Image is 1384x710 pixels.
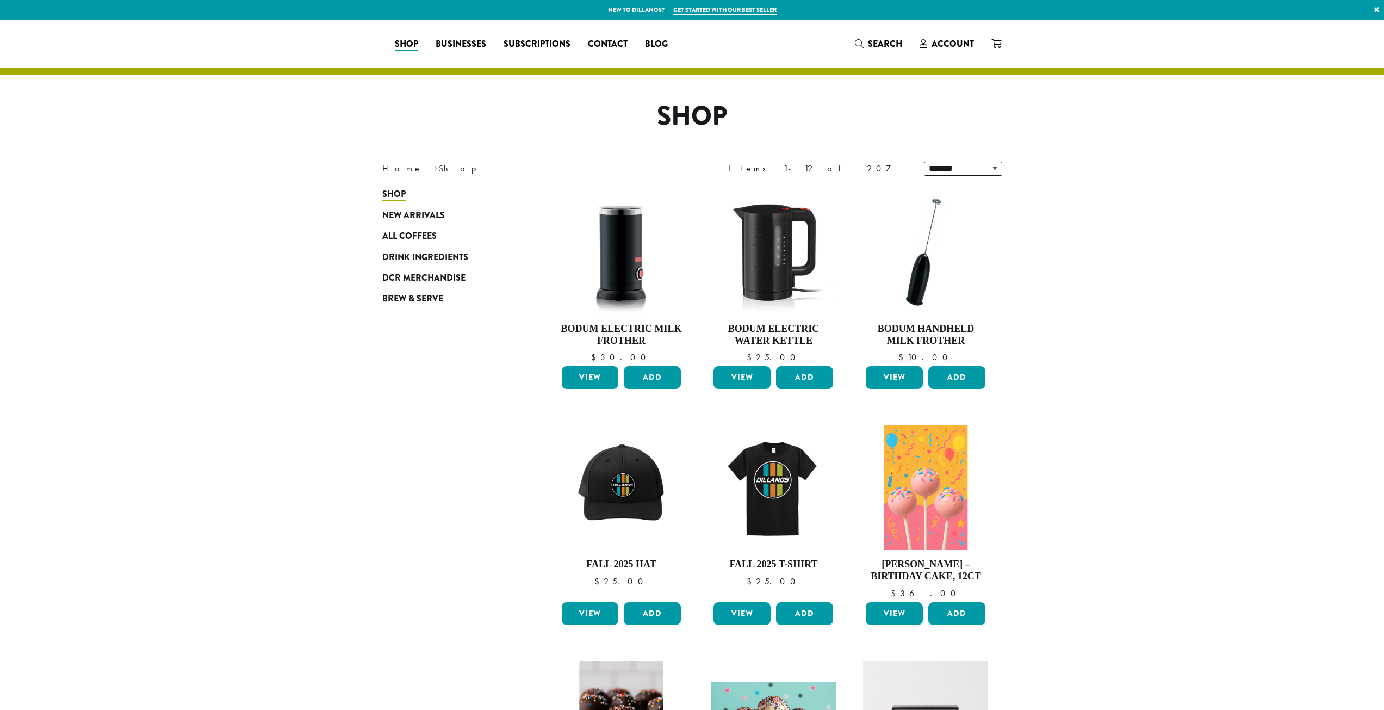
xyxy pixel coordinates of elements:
h4: Fall 2025 T-Shirt [711,559,836,571]
span: $ [747,576,756,587]
bdi: 25.00 [594,576,648,587]
a: View [866,366,923,389]
a: Brew & Serve [382,288,513,309]
h4: Bodum Electric Milk Frother [559,323,684,347]
span: DCR Merchandise [382,271,466,285]
button: Add [624,366,681,389]
a: View [562,602,619,625]
img: DP3954.01-002.png [558,189,684,314]
bdi: 25.00 [747,576,800,587]
a: All Coffees [382,226,513,246]
span: Businesses [436,38,486,51]
h1: Shop [374,101,1010,132]
button: Add [928,366,985,389]
span: $ [591,351,600,363]
a: Fall 2025 Hat $25.00 [559,425,684,597]
a: Bodum Handheld Milk Frother $10.00 [863,189,988,362]
bdi: 25.00 [747,351,800,363]
span: Drink Ingredients [382,251,468,264]
h4: Fall 2025 Hat [559,559,684,571]
a: Fall 2025 T-Shirt $25.00 [711,425,836,597]
a: Home [382,163,423,174]
span: $ [747,351,756,363]
span: $ [594,576,604,587]
span: Contact [588,38,628,51]
button: Add [776,366,833,389]
h4: Bodum Handheld Milk Frother [863,323,988,347]
span: $ [898,351,908,363]
h4: Bodum Electric Water Kettle [711,323,836,347]
span: Subscriptions [504,38,570,51]
bdi: 36.00 [891,588,961,599]
span: › [434,158,438,175]
button: Add [776,602,833,625]
a: View [866,602,923,625]
span: Account [932,38,974,50]
a: New Arrivals [382,205,513,226]
a: View [562,366,619,389]
a: Search [846,35,911,53]
a: Shop [386,35,427,53]
span: Brew & Serve [382,292,443,306]
div: Items 1-12 of 207 [728,162,908,175]
a: Bodum Electric Milk Frother $30.00 [559,189,684,362]
span: Search [868,38,902,50]
a: DCR Merchandise [382,268,513,288]
span: Shop [382,188,406,201]
a: View [713,366,771,389]
nav: Breadcrumb [382,162,676,175]
h4: [PERSON_NAME] – Birthday Cake, 12ct [863,559,988,582]
bdi: 30.00 [591,351,651,363]
a: Shop [382,184,513,205]
a: Bodum Electric Water Kettle $25.00 [711,189,836,362]
img: Birthday-Cake.png [884,425,967,550]
a: Drink Ingredients [382,246,513,267]
bdi: 10.00 [898,351,953,363]
span: New Arrivals [382,209,445,223]
img: DCR-Retro-Three-Strip-Circle-Tee-Fall-WEB-scaled.jpg [711,425,836,550]
img: DCR-Retro-Three-Strip-Circle-Patch-Trucker-Hat-Fall-WEB-scaled.jpg [558,425,684,550]
img: DP3927.01-002.png [863,189,988,314]
button: Add [928,602,985,625]
img: DP3955.01.png [711,189,836,314]
button: Add [624,602,681,625]
a: Get started with our best seller [673,5,777,15]
span: Blog [645,38,668,51]
a: [PERSON_NAME] – Birthday Cake, 12ct $36.00 [863,425,988,597]
a: View [713,602,771,625]
span: Shop [395,38,418,51]
span: $ [891,588,900,599]
span: All Coffees [382,230,437,243]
